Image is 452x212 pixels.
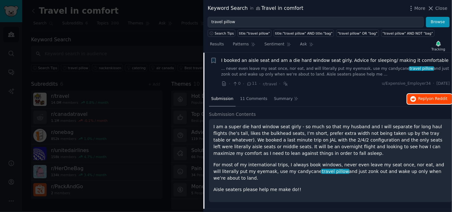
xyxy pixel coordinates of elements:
button: Search Tips [208,30,235,37]
div: "travel pillow" AND NOT "bag" [383,31,433,36]
span: Search Tips [215,31,234,36]
button: Browse [426,17,450,28]
button: Tracking [429,39,448,52]
input: Try a keyword related to your business [208,17,424,28]
a: title:"travel pillow" AND title:"bag" [274,30,334,37]
p: Aisle seaters please help me make do!! [213,186,448,193]
span: · [259,81,260,87]
span: in [250,6,253,11]
span: Patterns [233,42,249,47]
span: 11 Comments [240,96,267,102]
button: More [408,5,426,12]
span: travel pillow [321,169,350,174]
span: [DATE] [437,81,450,87]
div: Keyword Search Travel in comfort [208,4,304,12]
span: More [415,5,426,12]
span: u/Expensive_Employer34 [382,81,431,87]
span: travel pillow [409,66,434,71]
a: ... never even leave my seat once, nor eat, and will literally put my eyemask, use my candycanetr... [221,66,450,77]
span: r/travel [263,82,277,86]
span: Submission [211,96,233,102]
button: Close [428,5,448,12]
span: · [229,81,230,87]
a: Results [208,39,226,52]
span: · [433,81,435,87]
span: on Reddit [429,96,448,101]
a: Sentiment [262,39,293,52]
a: Patterns [231,39,258,52]
div: Tracking [431,47,445,51]
a: Ask [298,39,316,52]
p: For most of my international trips, I always book windows, never even leave my seat once, nor eat... [213,162,448,182]
span: Sentiment [265,42,285,47]
a: "travel pillow" AND NOT "bag" [381,30,435,37]
p: I am a super die hard window seat girly - so much so that my husband and I will separate for long... [213,123,448,157]
span: · [279,81,280,87]
span: Reply [418,96,448,102]
span: 11 [246,81,257,87]
button: Replyon Reddit [407,94,452,104]
span: Close [436,5,448,12]
span: 0 [233,81,240,87]
a: title:"travel pillow" [238,30,272,37]
div: "travel pillow" OR "bag" [338,31,378,36]
span: Submission Contents [209,111,256,118]
span: · [243,81,244,87]
span: Summary [274,96,293,102]
a: "travel pillow" OR "bag" [336,30,379,37]
div: title:"travel pillow" [239,31,270,36]
a: I booked an aisle seat and am a die hard window seat girly. Advice for sleeping/ making it comfor... [221,57,449,64]
div: title:"travel pillow" AND title:"bag" [275,31,333,36]
span: Ask [300,42,307,47]
span: Results [210,42,224,47]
